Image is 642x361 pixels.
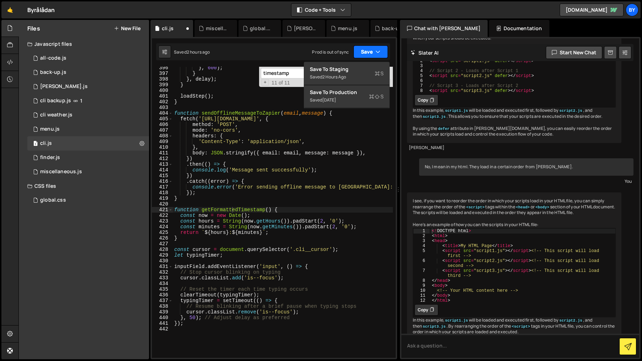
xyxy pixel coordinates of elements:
[152,105,173,110] div: 403
[152,303,173,309] div: 438
[559,318,583,323] code: script2.js
[369,93,384,100] span: S
[152,127,173,133] div: 407
[421,177,632,185] div: You
[27,65,149,80] div: 10338/45267.js
[466,205,485,210] code: <script>
[152,167,173,173] div: 414
[27,193,149,207] div: 10338/24192.css
[152,298,173,303] div: 437
[40,197,66,203] div: global.css
[40,126,60,132] div: menu.js
[152,196,173,201] div: 419
[80,98,82,104] span: 1
[27,24,40,32] h2: Files
[152,252,173,258] div: 429
[413,229,430,234] div: 1
[413,64,427,69] div: 3
[322,74,346,80] div: 2 hours ago
[152,110,173,116] div: 404
[411,49,439,56] h2: Slater AI
[291,4,351,16] button: Code + Tools
[444,318,469,323] code: script1.js
[1,1,19,18] a: 🤙
[152,241,173,247] div: 427
[27,6,55,14] div: Byrålådan
[413,88,427,93] div: 8
[152,213,173,218] div: 422
[40,140,52,147] div: cli.js
[261,68,350,78] input: Search for
[40,98,71,104] div: cli backup.js
[152,139,173,144] div: 409
[444,108,469,113] code: script1.js
[152,71,173,76] div: 397
[437,126,450,131] code: defer
[294,25,317,32] div: [PERSON_NAME].js
[40,112,72,118] div: cli weather.js
[152,156,173,162] div: 412
[409,145,620,151] div: [PERSON_NAME]
[407,192,622,359] div: I see, if you want to reorder the order in which your scripts load in your HTML file, you can sim...
[152,184,173,190] div: 417
[19,179,149,193] div: CSS files
[114,26,141,31] button: New File
[174,49,210,55] div: Saved
[152,286,173,292] div: 435
[535,205,550,210] code: <body>
[152,309,173,315] div: 439
[269,80,293,86] span: 11 of 11
[152,76,173,82] div: 398
[152,201,173,207] div: 420
[152,82,173,88] div: 399
[626,4,638,16] a: By
[511,324,531,329] code: <script>
[515,205,531,210] code: <head>
[386,79,391,86] span: Search In Selection
[152,275,173,281] div: 433
[27,136,149,151] div: 10338/23371.js
[152,224,173,230] div: 424
[413,83,427,88] div: 7
[40,169,82,175] div: miscellaneous.js
[413,278,430,283] div: 8
[489,20,549,37] div: Documentation
[152,258,173,264] div: 430
[152,190,173,196] div: 418
[422,114,446,119] code: script3.js
[152,144,173,150] div: 410
[152,230,173,235] div: 425
[152,315,173,321] div: 440
[413,73,427,78] div: 5
[27,108,149,122] div: 10338/45687.js
[27,94,149,108] div: 10338/45688.js
[422,324,446,329] code: script3.js
[152,65,173,71] div: 396
[400,20,488,37] div: Chat with [PERSON_NAME]
[304,85,389,108] button: Save to ProductionS Saved[DATE]
[27,151,149,165] div: 10338/24973.js
[33,141,38,147] span: 1
[40,154,60,161] div: finder.js
[382,25,405,32] div: back-up.js
[413,298,430,303] div: 12
[322,97,336,103] div: [DATE]
[152,122,173,127] div: 406
[152,173,173,179] div: 415
[415,94,438,106] button: Copy
[413,59,427,64] div: 2
[40,83,88,90] div: [PERSON_NAME].js
[419,158,634,176] div: No, I mean in my html. They load in a certain order from [PERSON_NAME].
[27,51,149,65] div: 10338/35579.js
[40,55,66,61] div: all-code.js
[413,239,430,244] div: 3
[413,293,430,298] div: 11
[152,247,173,252] div: 428
[152,133,173,139] div: 408
[152,264,173,269] div: 431
[152,235,173,241] div: 426
[310,73,384,81] div: Saved
[413,288,430,293] div: 10
[310,89,384,96] div: Save to Production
